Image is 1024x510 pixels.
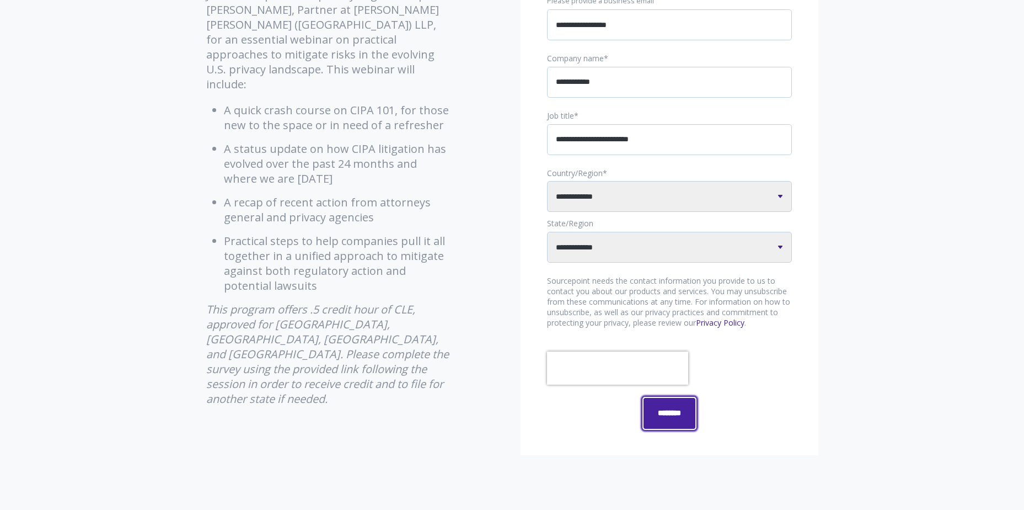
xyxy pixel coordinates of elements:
[547,168,603,178] span: Country/Region
[224,195,452,225] li: A recap of recent action from attorneys general and privacy agencies
[547,276,792,328] p: Sourcepoint needs the contact information you provide to us to contact you about our products and...
[696,317,744,328] a: Privacy Policy
[224,233,452,293] li: Practical steps to help companies pull it all together in a unified approach to mitigate against ...
[547,110,574,121] span: Job title
[547,53,604,63] span: Company name
[224,103,452,132] li: A quick crash course on CIPA 101, for those new to the space or in need of a refresher
[547,352,688,385] iframe: reCAPTCHA
[206,302,449,406] em: This program offers .5 credit hour of CLE, approved for [GEOGRAPHIC_DATA], [GEOGRAPHIC_DATA], [GE...
[224,141,452,186] li: A status update on how CIPA litigation has evolved over the past 24 months and where we are [DATE]
[547,218,593,229] span: State/Region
